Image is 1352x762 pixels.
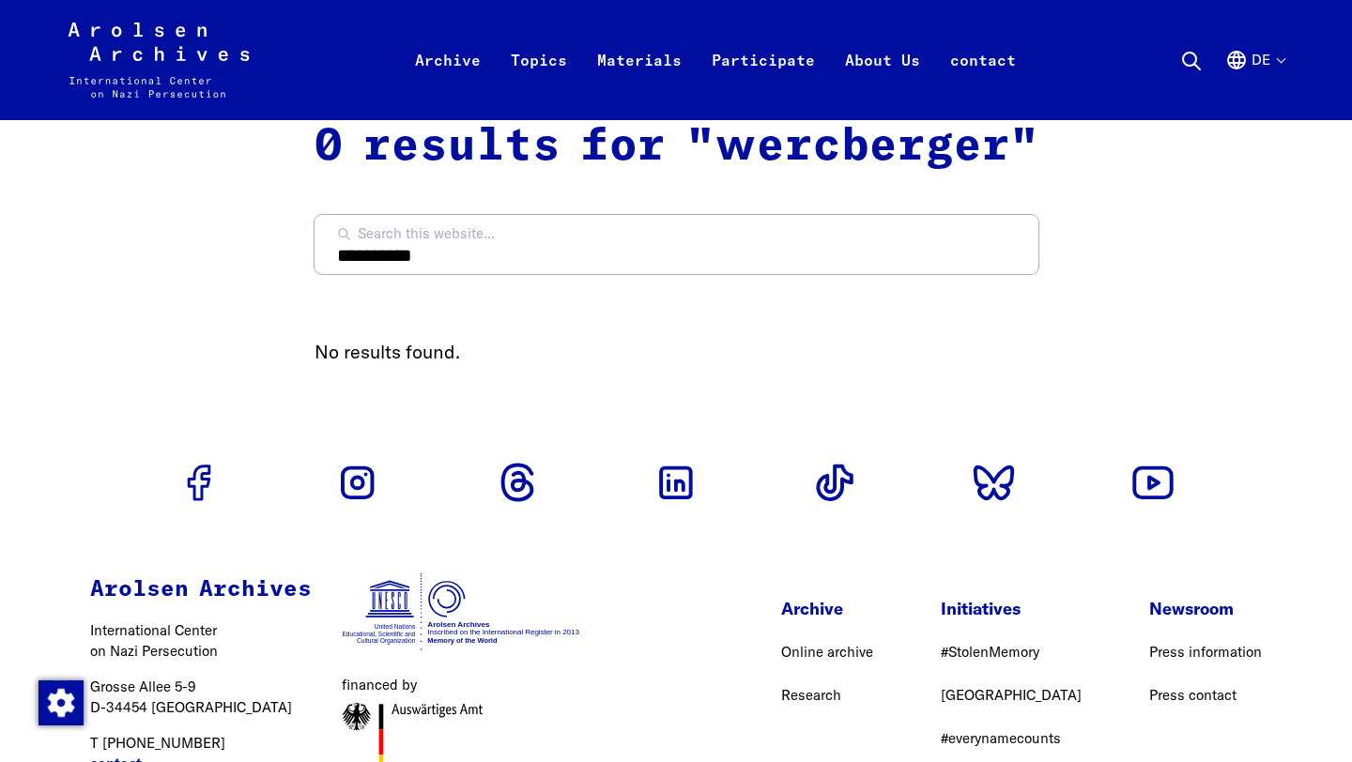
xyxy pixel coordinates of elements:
a: Online archive [781,643,873,661]
font: 0 results for "wercberger" [315,124,1038,169]
font: Arolsen Archives [90,578,312,601]
a: To the YouTube profile [1123,452,1183,512]
font: on Nazi Persecution [90,642,218,660]
img: UNESCO World Documentary Heritage [342,572,581,650]
a: Topics [496,45,582,120]
font: Topics [511,51,567,69]
a: Participate [697,45,830,120]
font: financed by [342,676,417,693]
font: Archive [781,598,843,619]
a: To the Instagram profile [328,452,388,512]
a: [GEOGRAPHIC_DATA] [941,686,1082,704]
font: Participate [712,51,815,69]
a: To the thread's profile [487,452,547,512]
a: #StolenMemory [941,643,1039,661]
a: To the Facebook profile [169,452,229,512]
font: contact [950,51,1016,69]
nav: Primary [400,23,1031,98]
a: Archive [400,45,496,120]
a: #everynamecounts [941,729,1061,747]
font: T [PHONE_NUMBER] [90,734,225,752]
a: About Us [830,45,935,120]
a: To the LinkedIn profile [646,452,706,512]
a: To the Bluesky profile [964,452,1024,512]
font: Materials [597,51,682,69]
font: Newsroom [1149,598,1234,619]
a: To the Tiktok profile [805,452,865,512]
a: contact [935,45,1031,120]
a: Press contact [1149,686,1237,704]
font: de [1252,51,1270,69]
a: Materials [582,45,697,120]
font: No results found. [315,340,460,363]
button: German, language selection [1225,49,1284,116]
font: D-34454 [GEOGRAPHIC_DATA] [90,698,292,716]
font: About Us [845,51,920,69]
font: Initiatives [941,598,1021,619]
a: Press information [1149,643,1262,661]
font: Grosse Allee 5-9 [90,678,196,695]
img: Change consent [38,680,84,725]
font: International Center [90,621,217,639]
a: Research [781,686,841,704]
font: Archive [415,51,481,69]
